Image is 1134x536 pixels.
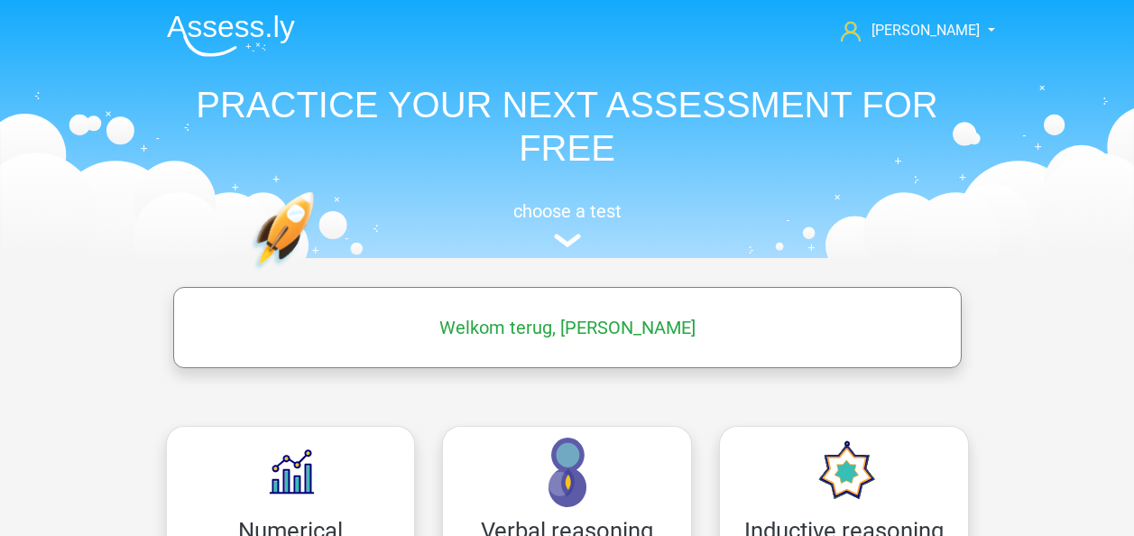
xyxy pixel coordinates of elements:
span: [PERSON_NAME] [871,22,980,39]
img: practice [252,191,384,355]
a: choose a test [152,200,982,248]
h1: PRACTICE YOUR NEXT ASSESSMENT FOR FREE [152,83,982,170]
h5: Welkom terug, [PERSON_NAME] [182,317,953,338]
a: [PERSON_NAME] [834,20,982,42]
img: assessment [554,234,581,247]
img: Assessly [167,14,295,57]
h5: choose a test [152,200,982,222]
